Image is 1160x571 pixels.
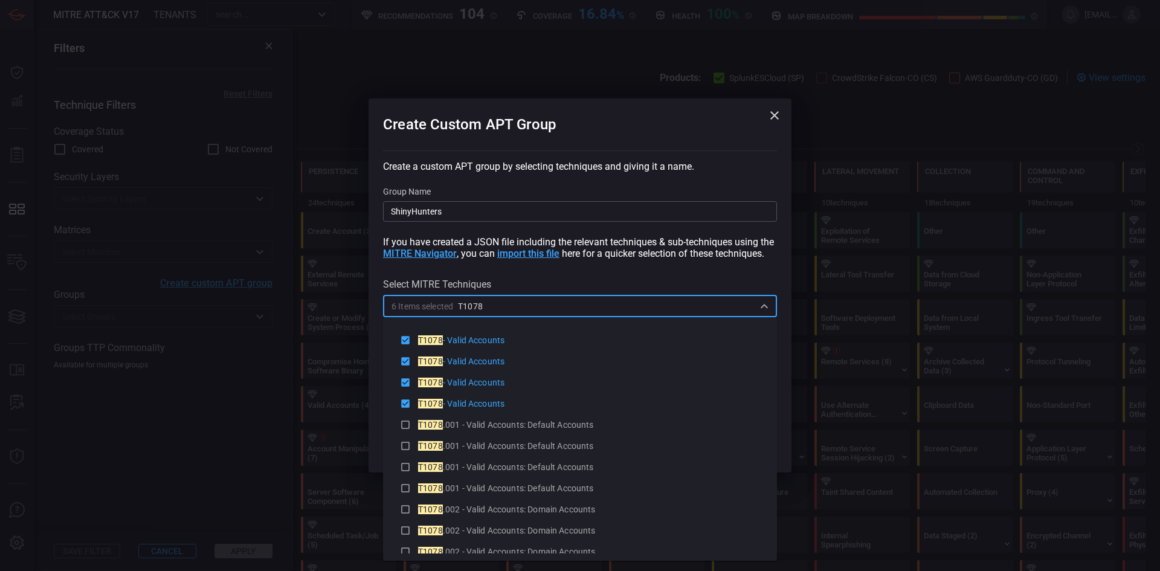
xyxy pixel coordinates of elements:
span: T1078 [418,335,443,345]
input: Enter APT group name [383,201,777,222]
li: T1078 - Valid Accounts [390,393,770,415]
span: T1078 [418,462,443,472]
span: .002 - Valid Accounts: Domain Accounts [443,505,596,514]
button: import this file [497,248,559,259]
span: .001 - Valid Accounts: Default Accounts [443,420,594,430]
span: .001 - Valid Accounts: Default Accounts [443,441,594,451]
span: - Valid Accounts [443,378,504,387]
span: T1078 [418,547,443,556]
span: - Valid Accounts [443,335,504,345]
span: T1078 [418,526,443,535]
button: Close [756,298,773,315]
span: T1078 [418,505,443,514]
span: T1078 [418,483,443,493]
label: Group Name [383,187,777,196]
span: .001 - Valid Accounts: Default Accounts [443,462,594,472]
li: T1078 - Valid Accounts [390,330,770,351]
label: Select MITRE Techniques [383,279,777,290]
li: T1078 - Valid Accounts [390,372,770,393]
li: T1078 - Valid Accounts [390,351,770,372]
li: T1078.001 - Valid Accounts: Default Accounts [390,457,770,478]
span: .002 - Valid Accounts: Domain Accounts [443,526,596,535]
li: T1078.002 - Valid Accounts: Domain Accounts [390,520,770,541]
li: T1078.002 - Valid Accounts: Domain Accounts [390,541,770,563]
div: Create a custom APT group by selecting techniques and giving it a name. [383,161,777,404]
span: .001 - Valid Accounts: Default Accounts [443,483,594,493]
span: - Valid Accounts [443,399,504,408]
span: T1078 [418,420,443,430]
li: T1078.001 - Valid Accounts: Default Accounts [390,436,770,457]
span: T1078 [418,356,443,366]
span: 6 Items selected [391,300,453,312]
li: T1078.001 - Valid Accounts: Default Accounts [390,478,770,499]
span: .002 - Valid Accounts: Domain Accounts [443,547,596,556]
li: T1078.001 - Valid Accounts: Default Accounts [390,415,770,436]
button: MITRE Navigator [383,248,457,259]
h2: Create Custom APT Group [383,113,777,151]
span: T1078 [418,399,443,408]
span: T1078 [418,441,443,451]
li: T1078.002 - Valid Accounts: Domain Accounts [390,499,770,520]
section: If you have created a JSON file including the relevant techniques & sub-techniques using the , yo... [383,236,777,259]
span: - Valid Accounts [443,356,504,366]
span: T1078 [418,378,443,387]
